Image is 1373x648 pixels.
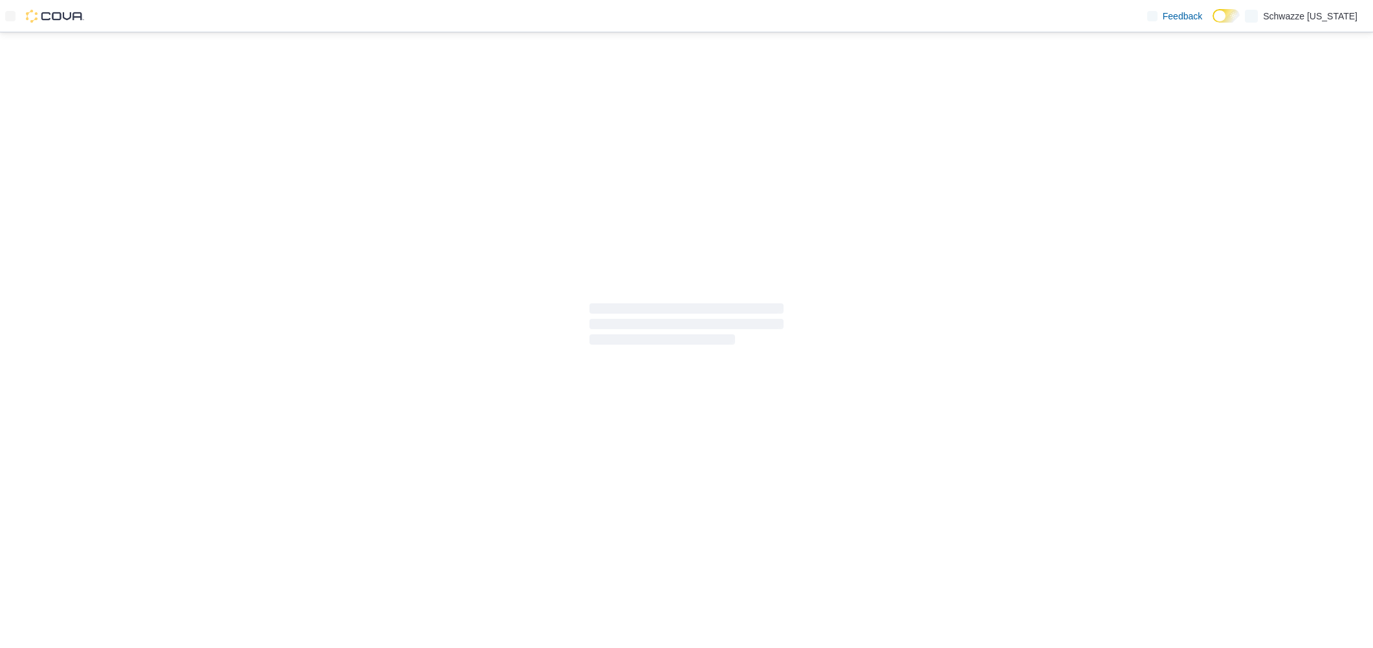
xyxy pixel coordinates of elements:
[1163,10,1202,23] span: Feedback
[589,306,784,347] span: Loading
[26,10,84,23] img: Cova
[1142,3,1207,29] a: Feedback
[1263,8,1357,24] p: Schwazze [US_STATE]
[1213,9,1240,23] input: Dark Mode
